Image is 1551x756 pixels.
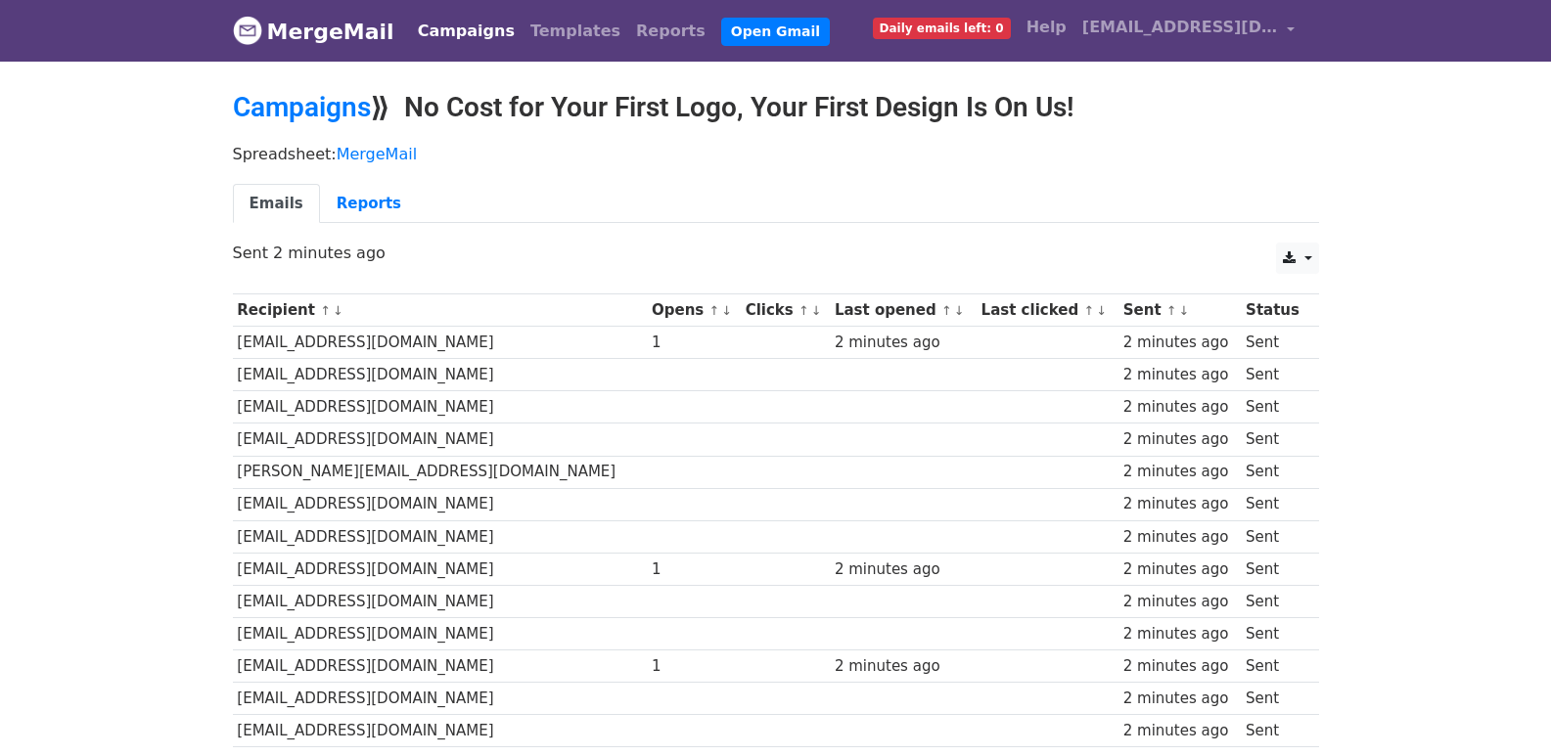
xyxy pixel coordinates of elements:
a: Campaigns [410,12,523,51]
a: Reports [628,12,713,51]
div: 2 minutes ago [1123,720,1237,742]
td: Sent [1241,359,1308,391]
th: Last opened [830,294,977,327]
div: 2 minutes ago [1123,558,1237,581]
div: 2 minutes ago [1123,493,1237,515]
th: Sent [1118,294,1241,327]
td: Sent [1241,327,1308,359]
td: Sent [1241,391,1308,423]
a: Templates [523,12,628,51]
a: ↑ [320,303,331,318]
a: MergeMail [233,11,394,52]
div: 2 minutes ago [835,558,972,581]
span: Daily emails left: 0 [873,18,1011,39]
td: [EMAIL_ADDRESS][DOMAIN_NAME] [233,683,648,715]
a: ↑ [1083,303,1094,318]
a: Help [1019,8,1074,47]
td: [EMAIL_ADDRESS][DOMAIN_NAME] [233,650,648,683]
a: ↑ [941,303,952,318]
div: 1 [652,332,736,354]
a: Reports [320,184,418,224]
a: ↓ [333,303,343,318]
td: [PERSON_NAME][EMAIL_ADDRESS][DOMAIN_NAME] [233,456,648,488]
th: Clicks [741,294,830,327]
td: Sent [1241,683,1308,715]
a: ↑ [709,303,720,318]
th: Opens [647,294,741,327]
div: 2 minutes ago [1123,623,1237,645]
td: [EMAIL_ADDRESS][DOMAIN_NAME] [233,553,648,585]
div: 2 minutes ago [1123,396,1237,419]
h2: ⟫ No Cost for Your First Logo, Your First Design Is On Us! [233,91,1319,124]
td: Sent [1241,456,1308,488]
div: 2 minutes ago [1123,364,1237,386]
a: MergeMail [337,145,417,163]
a: ↓ [721,303,732,318]
th: Last clicked [977,294,1118,327]
a: ↓ [811,303,822,318]
td: Sent [1241,423,1308,456]
div: 2 minutes ago [1123,332,1237,354]
td: Sent [1241,585,1308,617]
td: Sent [1241,650,1308,683]
a: Emails [233,184,320,224]
div: 2 minutes ago [1123,526,1237,549]
a: Daily emails left: 0 [865,8,1019,47]
td: [EMAIL_ADDRESS][DOMAIN_NAME] [233,488,648,520]
th: Status [1241,294,1308,327]
div: 1 [652,558,736,581]
td: [EMAIL_ADDRESS][DOMAIN_NAME] [233,618,648,650]
p: Sent 2 minutes ago [233,243,1319,263]
span: [EMAIL_ADDRESS][DOMAIN_NAME] [1082,16,1278,39]
a: ↓ [954,303,965,318]
a: ↑ [798,303,809,318]
td: [EMAIL_ADDRESS][DOMAIN_NAME] [233,520,648,553]
a: Open Gmail [721,18,830,46]
a: ↓ [1096,303,1107,318]
p: Spreadsheet: [233,144,1319,164]
div: 2 minutes ago [1123,655,1237,678]
td: [EMAIL_ADDRESS][DOMAIN_NAME] [233,423,648,456]
img: MergeMail logo [233,16,262,45]
div: 2 minutes ago [1123,688,1237,710]
a: ↑ [1166,303,1177,318]
a: [EMAIL_ADDRESS][DOMAIN_NAME] [1074,8,1303,54]
td: Sent [1241,715,1308,747]
td: [EMAIL_ADDRESS][DOMAIN_NAME] [233,715,648,747]
td: Sent [1241,618,1308,650]
td: [EMAIL_ADDRESS][DOMAIN_NAME] [233,359,648,391]
div: 2 minutes ago [1123,461,1237,483]
div: 2 minutes ago [835,332,972,354]
td: Sent [1241,520,1308,553]
div: 2 minutes ago [1123,591,1237,613]
a: ↓ [1179,303,1190,318]
div: 1 [652,655,736,678]
th: Recipient [233,294,648,327]
td: [EMAIL_ADDRESS][DOMAIN_NAME] [233,391,648,423]
div: 2 minutes ago [835,655,972,678]
td: Sent [1241,553,1308,585]
td: Sent [1241,488,1308,520]
div: 2 minutes ago [1123,428,1237,451]
td: [EMAIL_ADDRESS][DOMAIN_NAME] [233,585,648,617]
a: Campaigns [233,91,371,123]
td: [EMAIL_ADDRESS][DOMAIN_NAME] [233,327,648,359]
